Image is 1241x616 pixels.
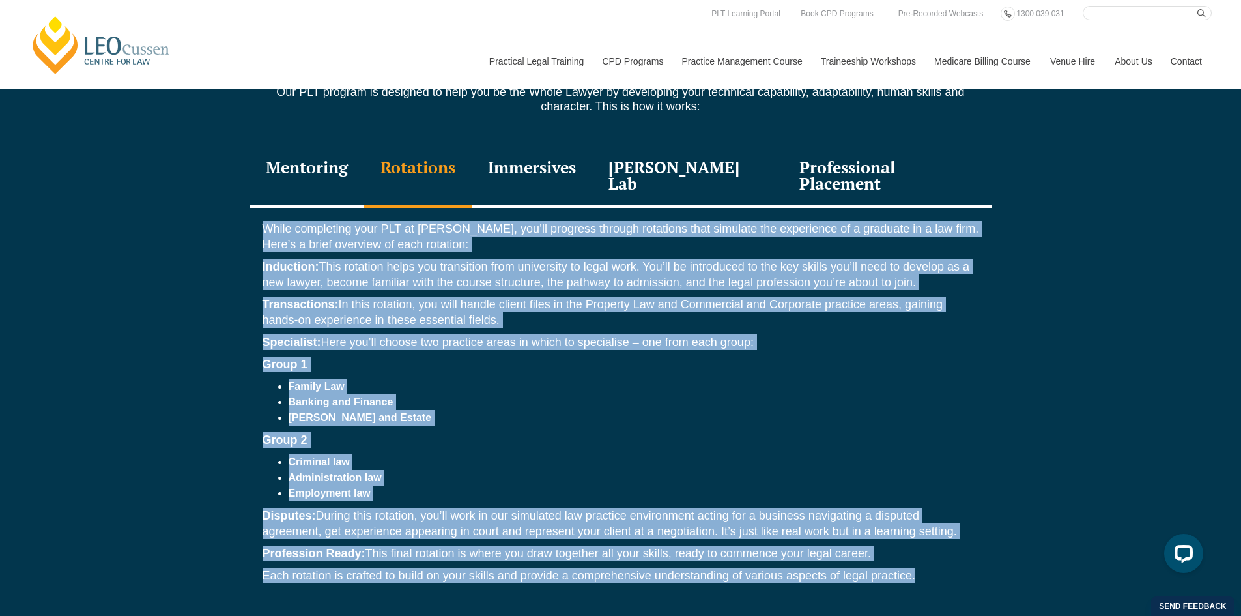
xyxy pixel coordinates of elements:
div: Mentoring [250,146,364,208]
p: Each rotation is crafted to build on your skills and provide a comprehensive understanding of var... [263,568,979,583]
a: PLT Learning Portal [708,7,784,21]
a: 1300 039 031 [1013,7,1067,21]
p: In this rotation, you will handle client files in the Property Law and Commercial and Corporate p... [263,297,979,328]
strong: Transactions: [263,298,339,311]
a: Traineeship Workshops [811,33,924,89]
p: Our PLT program is designed to help you be the Whole Lawyer by developing your technical capabili... [250,85,992,113]
a: Practical Legal Training [479,33,593,89]
strong: Group 1 [263,358,307,371]
p: Here you’ll choose two practice areas in which to specialise – one from each group: [263,334,979,350]
strong: Profession Ready: [263,547,365,560]
a: Pre-Recorded Webcasts [895,7,987,21]
p: During this rotation, you’ll work in our simulated law practice environment acting for a business... [263,508,979,539]
strong: [PERSON_NAME] and Estate [289,412,432,423]
iframe: LiveChat chat widget [1154,529,1208,583]
strong: Criminal law [289,456,350,467]
strong: Specialist: [263,336,321,349]
div: Immersives [472,146,592,208]
strong: Banking and Finance [289,396,393,407]
strong: Group 2 [263,433,307,447]
div: Rotations [364,146,472,208]
div: Professional Placement [783,146,991,208]
a: Contact [1161,33,1212,89]
p: While completing your PLT at [PERSON_NAME], you’ll progress through rotations that simulate the e... [263,221,979,252]
span: 1300 039 031 [1016,9,1064,18]
a: Venue Hire [1040,33,1105,89]
div: [PERSON_NAME] Lab [592,146,784,208]
a: [PERSON_NAME] Centre for Law [29,14,173,76]
a: About Us [1105,33,1161,89]
strong: Administration law [289,472,382,483]
a: Practice Management Course [672,33,811,89]
a: Medicare Billing Course [924,33,1040,89]
p: This rotation helps you transition from university to legal work. You’ll be introduced to the key... [263,259,979,290]
a: CPD Programs [592,33,672,89]
strong: Family Law [289,381,345,392]
strong: Disputes: [263,509,316,522]
strong: Induction: [263,260,319,273]
a: Book CPD Programs [797,7,876,21]
p: This final rotation is where you draw together all your skills, ready to commence your legal career. [263,546,979,561]
strong: Employment law [289,488,371,499]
